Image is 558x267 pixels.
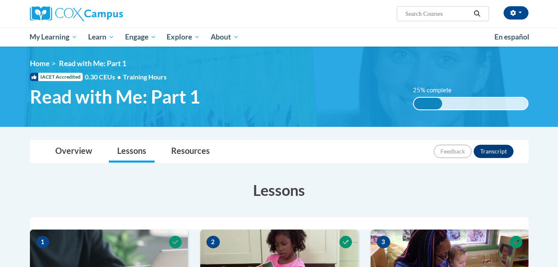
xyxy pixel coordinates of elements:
[30,180,529,200] h3: Lessons
[30,59,49,68] a: Home
[504,6,529,20] button: Account Settings
[17,27,541,47] div: Main menu
[83,27,120,47] a: Learn
[85,72,123,82] span: 0.30 CEUs
[413,86,461,95] label: 25% complete
[161,27,205,47] a: Explore
[125,32,156,42] span: Engage
[30,6,188,21] a: Cox Campus
[163,141,218,163] a: Resources
[47,141,101,163] a: Overview
[211,32,239,42] span: About
[30,6,123,21] img: Cox Campus
[29,32,77,42] span: My Learning
[206,236,220,248] span: 2
[120,27,162,47] a: Engage
[489,28,535,46] a: En español
[25,27,83,47] a: My Learning
[205,27,244,47] a: About
[494,32,529,41] span: En español
[109,141,155,163] a: Lessons
[474,145,514,158] button: Transcript
[471,9,483,19] button: Search
[117,73,121,81] span: •
[434,145,472,158] button: Feedback
[36,236,49,248] span: 1
[404,9,471,19] input: Search Courses
[30,73,83,81] span: IACET Accredited
[30,86,200,108] span: Read with Me: Part 1
[59,59,126,68] span: Read with Me: Part 1
[377,236,390,248] span: 3
[123,73,167,81] span: Training Hours
[88,32,114,42] span: Learn
[167,32,200,42] span: Explore
[414,98,442,109] div: 25% complete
